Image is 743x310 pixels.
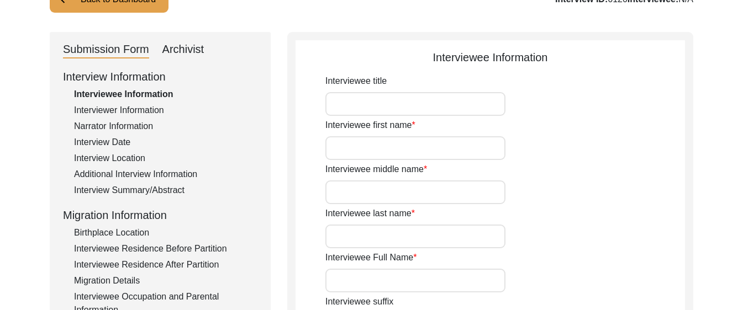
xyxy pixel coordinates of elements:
[325,163,427,176] label: Interviewee middle name
[74,258,257,271] div: Interviewee Residence After Partition
[63,41,149,58] div: Submission Form
[74,104,257,117] div: Interviewer Information
[325,119,415,132] label: Interviewee first name
[74,136,257,149] div: Interview Date
[296,49,685,66] div: Interviewee Information
[325,251,417,264] label: Interviewee Full Name
[74,274,257,287] div: Migration Details
[325,74,387,88] label: Interviewee title
[63,68,257,85] div: Interview Information
[74,120,257,133] div: Narrator Information
[63,207,257,223] div: Migration Information
[325,207,415,220] label: Interviewee last name
[74,226,257,239] div: Birthplace Location
[162,41,204,58] div: Archivist
[74,168,257,181] div: Additional Interview Information
[74,152,257,165] div: Interview Location
[74,88,257,101] div: Interviewee Information
[74,242,257,255] div: Interviewee Residence Before Partition
[325,295,393,308] label: Interviewee suffix
[74,184,257,197] div: Interview Summary/Abstract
